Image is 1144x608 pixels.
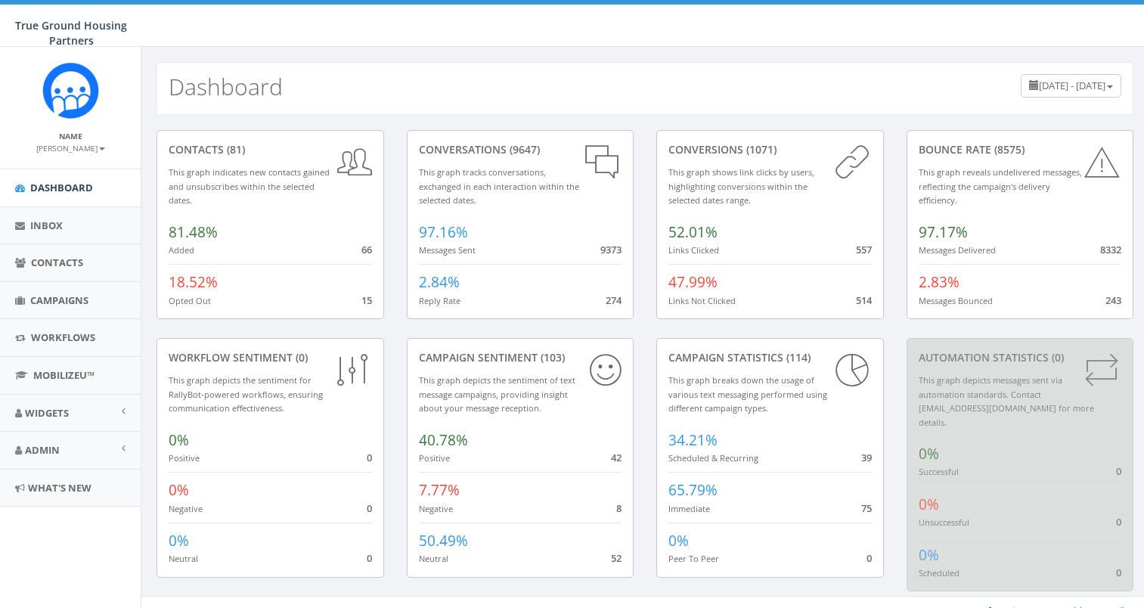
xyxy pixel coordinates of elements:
[30,293,88,307] span: Campaigns
[25,443,60,457] span: Admin
[919,222,968,242] span: 97.17%
[668,166,814,206] small: This graph shows link clicks by users, highlighting conversions within the selected dates range.
[919,444,939,464] span: 0%
[668,531,689,551] span: 0%
[367,551,372,565] span: 0
[668,503,710,514] small: Immediate
[919,495,939,514] span: 0%
[367,501,372,515] span: 0
[611,451,622,464] span: 42
[668,350,872,365] div: Campaign Statistics
[293,350,308,364] span: (0)
[991,142,1025,157] span: (8575)
[668,222,718,242] span: 52.01%
[919,567,960,579] small: Scheduled
[856,243,872,256] span: 557
[169,166,330,206] small: This graph indicates new contacts gained and unsubscribes within the selected dates.
[169,531,189,551] span: 0%
[25,406,69,420] span: Widgets
[15,18,127,48] span: True Ground Housing Partners
[30,219,63,232] span: Inbox
[419,480,460,500] span: 7.77%
[668,295,736,306] small: Links Not Clicked
[919,466,959,477] small: Successful
[1039,79,1105,92] span: [DATE] - [DATE]
[361,243,372,256] span: 66
[538,350,565,364] span: (103)
[169,480,189,500] span: 0%
[507,142,540,157] span: (9647)
[606,293,622,307] span: 274
[856,293,872,307] span: 514
[1116,464,1121,478] span: 0
[1116,566,1121,579] span: 0
[419,374,575,414] small: This graph depicts the sentiment of text message campaigns, providing insight about your message ...
[919,350,1122,365] div: Automation Statistics
[36,143,105,154] small: [PERSON_NAME]
[419,553,448,564] small: Neutral
[668,142,872,157] div: conversions
[42,62,99,119] img: Rally_Corp_Logo_1.png
[919,516,969,528] small: Unsuccessful
[169,503,203,514] small: Negative
[59,131,82,141] small: Name
[743,142,777,157] span: (1071)
[36,141,105,154] a: [PERSON_NAME]
[169,295,211,306] small: Opted Out
[419,295,460,306] small: Reply Rate
[419,503,453,514] small: Negative
[169,272,218,292] span: 18.52%
[169,452,200,464] small: Positive
[419,272,460,292] span: 2.84%
[1105,293,1121,307] span: 243
[169,350,372,365] div: Workflow Sentiment
[616,501,622,515] span: 8
[611,551,622,565] span: 52
[31,330,95,344] span: Workflows
[169,74,283,99] h2: Dashboard
[919,166,1082,206] small: This graph reveals undelivered messages, reflecting the campaign's delivery efficiency.
[419,452,450,464] small: Positive
[668,430,718,450] span: 34.21%
[668,272,718,292] span: 47.99%
[668,244,719,256] small: Links Clicked
[1100,243,1121,256] span: 8332
[419,166,579,206] small: This graph tracks conversations, exchanged in each interaction within the selected dates.
[600,243,622,256] span: 9373
[367,451,372,464] span: 0
[861,501,872,515] span: 75
[169,553,198,564] small: Neutral
[169,430,189,450] span: 0%
[668,374,827,414] small: This graph breaks down the usage of various text messaging performed using different campaign types.
[783,350,811,364] span: (114)
[419,222,468,242] span: 97.16%
[919,295,993,306] small: Messages Bounced
[861,451,872,464] span: 39
[224,142,245,157] span: (81)
[169,374,323,414] small: This graph depicts the sentiment for RallyBot-powered workflows, ensuring communication effective...
[169,142,372,157] div: contacts
[919,142,1122,157] div: Bounce Rate
[31,256,83,269] span: Contacts
[919,272,960,292] span: 2.83%
[361,293,372,307] span: 15
[668,452,758,464] small: Scheduled & Recurring
[1049,350,1064,364] span: (0)
[668,553,719,564] small: Peer To Peer
[33,368,95,382] span: MobilizeU™
[668,480,718,500] span: 65.79%
[1116,515,1121,529] span: 0
[30,181,93,194] span: Dashboard
[169,244,194,256] small: Added
[419,244,476,256] small: Messages Sent
[867,551,872,565] span: 0
[419,531,468,551] span: 50.49%
[28,481,91,495] span: What's New
[919,244,996,256] small: Messages Delivered
[419,350,622,365] div: Campaign Sentiment
[919,374,1094,428] small: This graph depicts messages sent via automation standards. Contact [EMAIL_ADDRESS][DOMAIN_NAME] f...
[169,222,218,242] span: 81.48%
[919,545,939,565] span: 0%
[419,430,468,450] span: 40.78%
[419,142,622,157] div: conversations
